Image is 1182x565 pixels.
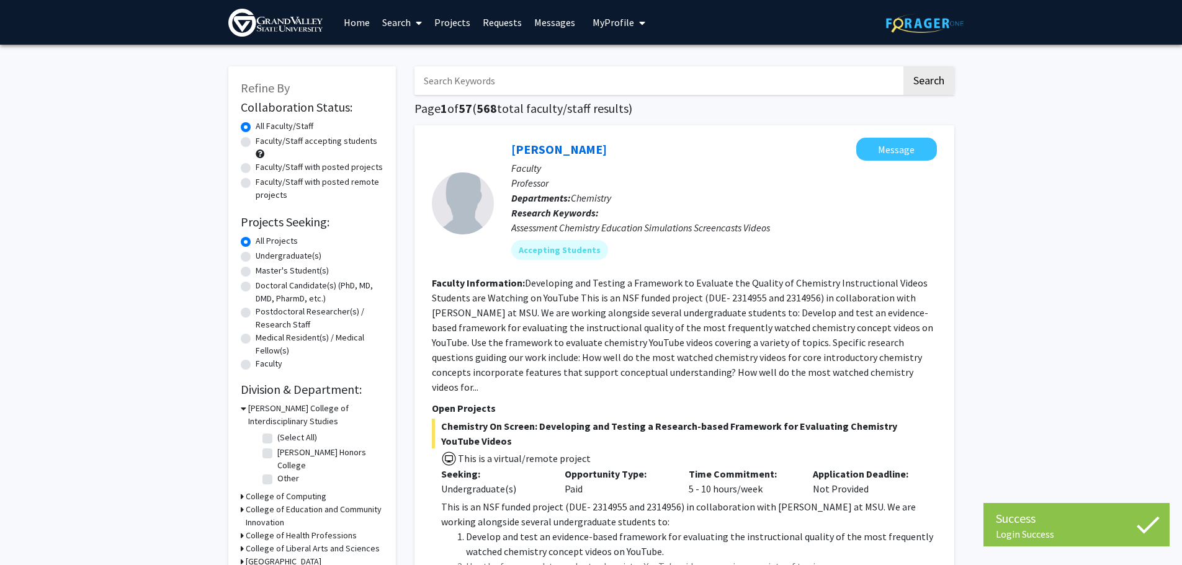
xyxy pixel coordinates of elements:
span: Chemistry [571,192,611,204]
h3: College of Education and Community Innovation [246,503,383,529]
fg-read-more: Developing and Testing a Framework to Evaluate the Quality of Chemistry Instructional Videos Stud... [432,277,933,393]
label: Medical Resident(s) / Medical Fellow(s) [256,331,383,357]
input: Search Keywords [414,66,902,95]
label: Doctoral Candidate(s) (PhD, MD, DMD, PharmD, etc.) [256,279,383,305]
span: 1 [441,100,447,116]
h3: College of Computing [246,490,326,503]
label: Undergraduate(s) [256,249,321,262]
b: Departments: [511,192,571,204]
h3: College of Liberal Arts and Sciences [246,542,380,555]
p: Faculty [511,161,937,176]
a: Projects [428,1,477,44]
div: Undergraduate(s) [441,481,547,496]
label: Other [277,472,299,485]
img: Grand Valley State University Logo [228,9,323,37]
p: Seeking: [441,466,547,481]
label: Faculty/Staff with posted remote projects [256,176,383,202]
a: Home [338,1,376,44]
label: [PERSON_NAME] Honors College [277,446,380,472]
span: 57 [459,100,472,116]
a: Messages [528,1,581,44]
span: This is a virtual/remote project [457,452,591,465]
p: Application Deadline: [813,466,918,481]
span: Refine By [241,80,290,96]
p: Professor [511,176,937,190]
div: Assessment Chemistry Education Simulations Screencasts Videos [511,220,937,235]
div: Login Success [996,528,1157,540]
a: [PERSON_NAME] [511,141,607,157]
h2: Collaboration Status: [241,100,383,115]
h3: College of Health Professions [246,529,357,542]
button: Message Deborah Herrington [856,138,937,161]
div: 5 - 10 hours/week [679,466,804,496]
div: Not Provided [804,466,928,496]
span: Chemistry On Screen: Developing and Testing a Research-based Framework for Evaluating Chemistry Y... [432,419,937,448]
li: Develop and test an evidence-based framework for evaluating the instructional quality of the most... [466,529,937,559]
img: ForagerOne Logo [886,14,964,33]
label: (Select All) [277,431,317,444]
h2: Projects Seeking: [241,215,383,229]
label: Postdoctoral Researcher(s) / Research Staff [256,305,383,331]
label: Faculty/Staff with posted projects [256,161,383,174]
b: Research Keywords: [511,207,599,219]
label: Faculty [256,357,282,370]
div: Success [996,509,1157,528]
p: Opportunity Type: [565,466,670,481]
h3: [PERSON_NAME] College of Interdisciplinary Studies [248,402,383,428]
button: Search [903,66,954,95]
div: Paid [555,466,679,496]
iframe: Chat [9,509,53,556]
label: Faculty/Staff accepting students [256,135,377,148]
p: Time Commitment: [689,466,794,481]
b: Faculty Information: [432,277,525,289]
span: My Profile [593,16,634,29]
p: Open Projects [432,401,937,416]
mat-chip: Accepting Students [511,240,608,260]
p: This is an NSF funded project (DUE- 2314955 and 2314956) in collaboration with [PERSON_NAME] at M... [441,499,937,529]
a: Search [376,1,428,44]
span: 568 [477,100,497,116]
label: All Projects [256,234,298,247]
h2: Division & Department: [241,382,383,397]
label: Master's Student(s) [256,264,329,277]
label: All Faculty/Staff [256,120,313,133]
h1: Page of ( total faculty/staff results) [414,101,954,116]
a: Requests [477,1,528,44]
